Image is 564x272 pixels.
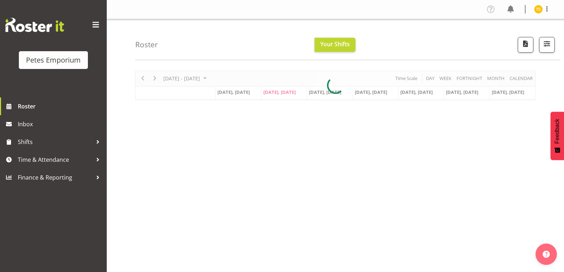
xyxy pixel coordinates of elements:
img: help-xxl-2.png [543,251,550,258]
button: Filter Shifts [539,37,555,53]
span: Inbox [18,119,103,129]
button: Download a PDF of the roster according to the set date range. [518,37,533,53]
span: Roster [18,101,103,112]
span: Time & Attendance [18,154,93,165]
span: Your Shifts [320,40,350,48]
span: Shifts [18,137,93,147]
button: Feedback - Show survey [550,112,564,160]
button: Your Shifts [315,38,355,52]
span: Feedback [554,119,560,144]
img: Rosterit website logo [5,18,64,32]
img: tamara-straker11292.jpg [534,5,543,14]
h4: Roster [135,41,158,49]
div: Petes Emporium [26,55,81,65]
span: Finance & Reporting [18,172,93,183]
